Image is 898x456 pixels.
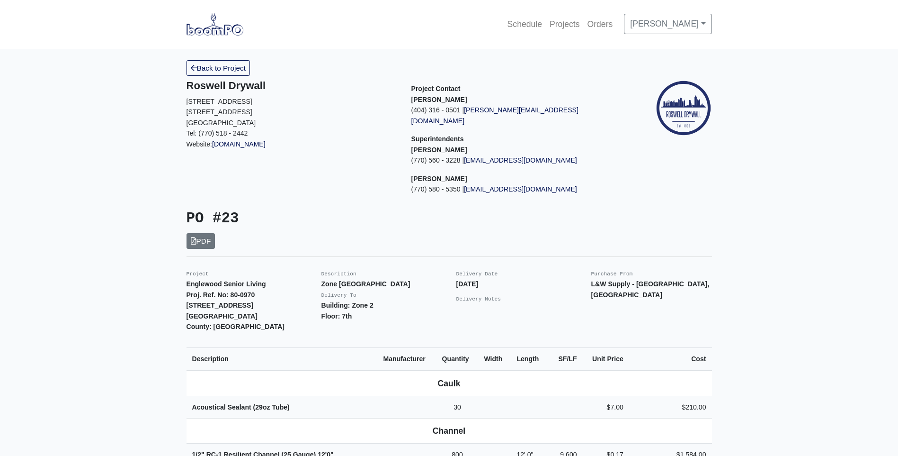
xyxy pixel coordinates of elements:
[321,312,352,320] strong: Floor: 7th
[591,271,633,277] small: Purchase From
[212,140,266,148] a: [DOMAIN_NAME]
[411,155,622,166] p: (770) 560 - 3228 |
[321,292,356,298] small: Delivery To
[187,80,397,92] h5: Roswell Drywall
[187,13,243,35] img: boomPO
[583,396,629,419] td: $7.00
[187,118,397,128] p: [GEOGRAPHIC_DATA]
[187,301,254,309] strong: [STREET_ADDRESS]
[624,14,711,34] a: [PERSON_NAME]
[629,347,712,370] th: Cost
[548,347,582,370] th: SF/LF
[629,396,712,419] td: $210.00
[456,271,498,277] small: Delivery Date
[546,14,584,35] a: Projects
[411,135,464,143] span: Superintendents
[187,128,397,139] p: Tel: (770) 518 - 2442
[321,280,410,288] strong: Zone [GEOGRAPHIC_DATA]
[438,379,461,388] b: Caulk
[187,107,397,118] p: [STREET_ADDRESS]
[411,85,461,92] span: Project Contact
[187,347,378,370] th: Description
[478,347,511,370] th: Width
[411,106,578,125] a: [PERSON_NAME][EMAIL_ADDRESS][DOMAIN_NAME]
[436,396,479,419] td: 30
[411,175,467,182] strong: [PERSON_NAME]
[187,291,255,299] strong: Proj. Ref. No: 80-0970
[591,279,712,300] p: L&W Supply - [GEOGRAPHIC_DATA], [GEOGRAPHIC_DATA]
[464,156,577,164] a: [EMAIL_ADDRESS][DOMAIN_NAME]
[511,347,548,370] th: Length
[436,347,479,370] th: Quantity
[504,14,546,35] a: Schedule
[411,105,622,126] p: (404) 316 - 0501 |
[187,210,442,228] h3: PO #23
[583,347,629,370] th: Unit Price
[187,271,209,277] small: Project
[187,312,258,320] strong: [GEOGRAPHIC_DATA]
[321,301,373,309] strong: Building: Zone 2
[411,184,622,195] p: (770) 580 - 5350 |
[187,80,397,149] div: Website:
[187,60,250,76] a: Back to Project
[411,96,467,103] strong: [PERSON_NAME]
[464,185,577,193] a: [EMAIL_ADDRESS][DOMAIN_NAME]
[187,96,397,107] p: [STREET_ADDRESS]
[192,403,290,411] strong: Acoustical Sealant (29oz Tube)
[456,280,479,288] strong: [DATE]
[456,296,501,302] small: Delivery Notes
[433,426,465,436] b: Channel
[321,271,356,277] small: Description
[187,233,215,249] a: PDF
[584,14,617,35] a: Orders
[187,280,266,288] strong: Englewood Senior Living
[378,347,436,370] th: Manufacturer
[411,146,467,154] strong: [PERSON_NAME]
[187,323,285,330] strong: County: [GEOGRAPHIC_DATA]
